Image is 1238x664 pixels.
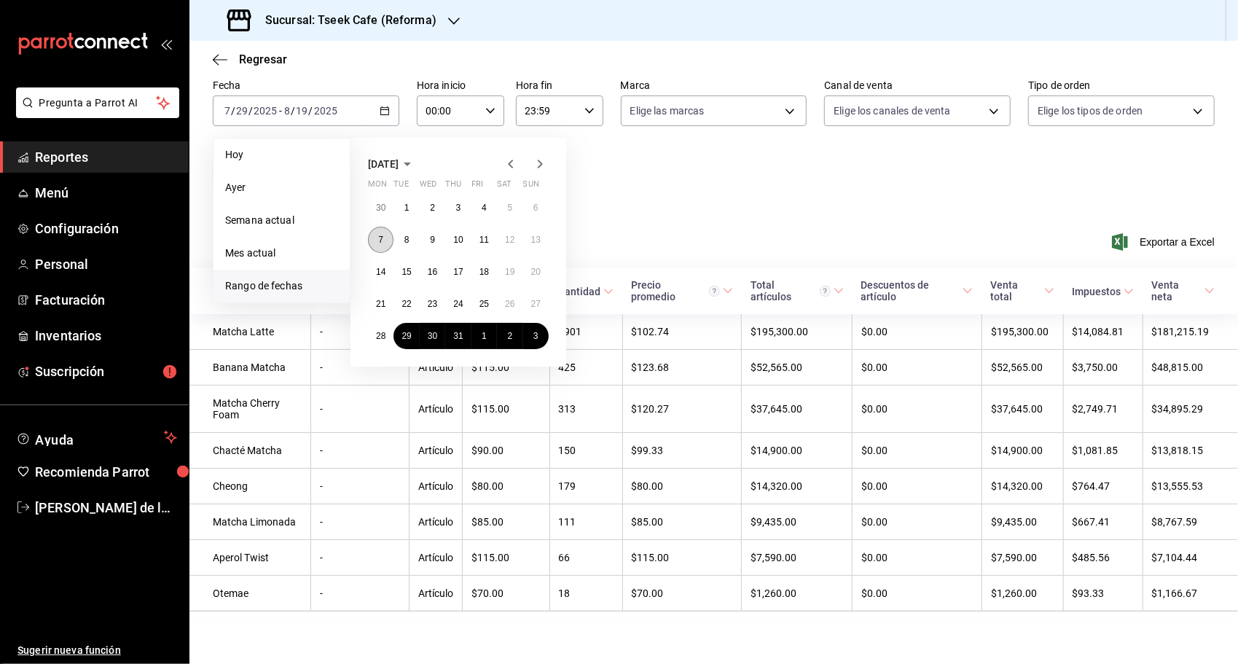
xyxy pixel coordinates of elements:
td: $52,565.00 [742,350,853,386]
td: $80.00 [622,469,742,504]
td: $34,895.29 [1143,386,1238,433]
abbr: July 26, 2025 [505,299,514,309]
span: Regresar [239,52,287,66]
td: $0.00 [853,350,982,386]
button: July 26, 2025 [497,291,522,317]
span: Rango de fechas [225,278,338,294]
td: $13,818.15 [1143,433,1238,469]
button: June 30, 2025 [368,195,393,221]
td: $7,590.00 [742,540,853,576]
label: Fecha [213,81,399,91]
span: Precio promedio [631,279,733,302]
abbr: June 30, 2025 [376,203,385,213]
button: July 6, 2025 [523,195,549,221]
span: Menú [35,183,177,203]
div: Impuestos [1072,286,1121,297]
abbr: July 3, 2025 [456,203,461,213]
td: $99.33 [622,433,742,469]
button: July 7, 2025 [368,227,393,253]
abbr: July 31, 2025 [453,331,463,341]
span: Recomienda Parrot [35,462,177,482]
td: $48,815.00 [1143,350,1238,386]
abbr: August 3, 2025 [533,331,538,341]
abbr: Monday [368,179,387,195]
abbr: July 27, 2025 [531,299,541,309]
button: July 8, 2025 [393,227,419,253]
button: July 29, 2025 [393,323,419,349]
span: Semana actual [225,213,338,228]
abbr: July 28, 2025 [376,331,385,341]
span: Pregunta a Parrot AI [39,95,157,111]
td: $14,084.81 [1063,314,1143,350]
button: August 3, 2025 [523,323,549,349]
td: Artículo [409,576,462,612]
span: Elige las marcas [630,103,705,118]
abbr: August 1, 2025 [482,331,487,341]
td: 18 [549,576,622,612]
input: ---- [253,105,278,117]
abbr: Sunday [523,179,539,195]
span: Facturación [35,290,177,310]
td: - [311,469,410,504]
button: Regresar [213,52,287,66]
td: $52,565.00 [982,350,1063,386]
td: Artículo [409,433,462,469]
td: $9,435.00 [982,504,1063,540]
td: $667.41 [1063,504,1143,540]
abbr: July 24, 2025 [453,299,463,309]
span: Mes actual [225,246,338,261]
span: Venta total [990,279,1054,302]
td: $0.00 [853,540,982,576]
abbr: Tuesday [393,179,408,195]
abbr: July 13, 2025 [531,235,541,245]
abbr: July 15, 2025 [401,267,411,277]
button: Exportar a Excel [1115,233,1215,251]
td: Matcha Latte [189,314,311,350]
td: $0.00 [853,433,982,469]
button: July 2, 2025 [420,195,445,221]
button: July 9, 2025 [420,227,445,253]
td: $115.00 [462,386,549,433]
button: July 4, 2025 [471,195,497,221]
label: Marca [621,81,807,91]
button: July 3, 2025 [445,195,471,221]
span: Descuentos de artículo [861,279,973,302]
td: Cheong [189,469,311,504]
td: $102.74 [622,314,742,350]
div: Venta neta [1151,279,1202,302]
abbr: July 10, 2025 [453,235,463,245]
td: $37,645.00 [982,386,1063,433]
td: $7,104.44 [1143,540,1238,576]
button: July 18, 2025 [471,259,497,285]
abbr: July 25, 2025 [479,299,489,309]
span: Impuestos [1072,286,1134,297]
span: [PERSON_NAME] de la [PERSON_NAME] [35,498,177,517]
abbr: Wednesday [420,179,436,195]
td: Matcha Limonada [189,504,311,540]
span: Reportes [35,147,177,167]
td: - [311,314,410,350]
button: July 23, 2025 [420,291,445,317]
td: - [311,576,410,612]
button: July 13, 2025 [523,227,549,253]
svg: Precio promedio = Total artículos / cantidad [709,286,720,297]
button: July 1, 2025 [393,195,419,221]
td: - [311,350,410,386]
td: 425 [549,350,622,386]
td: Artículo [409,350,462,386]
td: - [311,433,410,469]
button: Pregunta a Parrot AI [16,87,179,118]
button: July 21, 2025 [368,291,393,317]
button: July 16, 2025 [420,259,445,285]
div: Total artículos [751,279,831,302]
td: $764.47 [1063,469,1143,504]
span: [DATE] [368,158,399,170]
td: $0.00 [853,314,982,350]
td: $120.27 [622,386,742,433]
button: July 20, 2025 [523,259,549,285]
td: $37,645.00 [742,386,853,433]
button: July 10, 2025 [445,227,471,253]
button: August 1, 2025 [471,323,497,349]
abbr: August 2, 2025 [507,331,512,341]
